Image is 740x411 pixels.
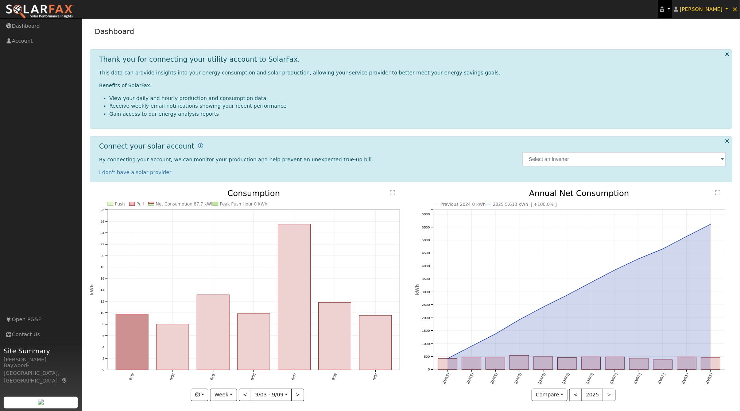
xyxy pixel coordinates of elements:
circle: onclick="" [518,319,521,322]
a: Map [61,378,68,384]
circle: onclick="" [685,235,688,238]
rect: onclick="" [156,324,189,370]
text: 8 [102,322,105,326]
circle: onclick="" [638,257,640,260]
text: 500 [424,355,430,359]
text: 2 [102,357,104,361]
a: Dashboard [95,27,135,36]
rect: onclick="" [462,357,481,370]
input: Select an Inverter [522,152,726,166]
span: × [732,5,738,14]
rect: onclick="" [510,356,529,370]
rect: onclick="" [558,358,577,370]
button: < [239,389,252,401]
text: Pull [136,201,144,207]
text: Previous 2024 0 kWh [441,202,486,207]
rect: onclick="" [654,360,673,370]
span: Site Summary [4,346,78,356]
text: 3500 [422,277,430,281]
text: 9/04 [169,373,175,381]
div: Baywood-[GEOGRAPHIC_DATA], [GEOGRAPHIC_DATA] [4,362,78,385]
circle: onclick="" [709,223,712,226]
text: 4 [102,345,105,349]
text: Peak Push Hour 0 kWh [220,201,267,207]
button: > [291,389,304,401]
rect: onclick="" [605,357,625,369]
text: [DATE] [514,372,522,384]
text: 2000 [422,316,430,320]
text: 28 [100,208,104,212]
text: Net Consumption 87.7 kWh [156,201,214,207]
text: 20 [100,254,104,258]
rect: onclick="" [629,358,649,370]
rect: onclick="" [359,315,392,370]
text: 16 [100,276,104,280]
circle: onclick="" [566,294,569,297]
rect: onclick="" [278,224,311,370]
text: 1500 [422,329,430,333]
text: [DATE] [442,372,450,384]
text: [DATE] [681,372,690,384]
button: Week [210,389,237,401]
text: 12 [100,299,104,303]
text: 9/08 [331,373,338,381]
text: Consumption [228,189,280,198]
text: 0 [428,368,430,372]
text: 14 [100,288,104,292]
text: [DATE] [657,372,666,384]
text: Push [115,201,125,207]
text:  [390,190,395,196]
button: 2025 [582,389,603,401]
text: 3000 [422,290,430,294]
text: 2025 5,613 kWh [ +100.0% ] [493,202,557,207]
text: 9/05 [209,373,216,381]
circle: onclick="" [470,345,473,348]
text: kWh [89,284,94,295]
circle: onclick="" [613,269,616,272]
text: 9/07 [291,373,297,381]
text: 9/03 [128,373,135,381]
text: [DATE] [490,372,498,384]
rect: onclick="" [677,357,697,369]
text: 4500 [422,251,430,255]
text: 6000 [422,212,430,216]
circle: onclick="" [542,306,545,308]
h1: Thank you for connecting your utility account to SolarFax. [99,55,300,64]
img: SolarFax [5,4,74,19]
text: [DATE] [586,372,594,384]
rect: onclick="" [582,357,601,370]
span: [PERSON_NAME] [680,6,722,12]
text: 4000 [422,264,430,268]
text: 2500 [422,303,430,307]
p: Benefits of SolarFax: [99,82,727,89]
text: 24 [100,231,104,235]
rect: onclick="" [319,303,351,370]
text: [DATE] [538,372,546,384]
rect: onclick="" [534,357,553,370]
button: Compare [532,389,568,401]
text: [DATE] [609,372,618,384]
button: 9/03 - 9/09 [251,389,292,401]
text: 0 [102,368,105,372]
circle: onclick="" [446,357,449,360]
text: 5500 [422,225,430,229]
text: 9/09 [372,373,379,381]
rect: onclick="" [237,314,270,370]
li: Gain access to our energy analysis reports [109,110,727,118]
rect: onclick="" [197,295,229,370]
text: 10 [100,311,104,315]
text: [DATE] [562,372,570,384]
rect: onclick="" [438,359,457,370]
rect: onclick="" [486,357,505,370]
span: By connecting your account, we can monitor your production and help prevent an unexpected true-up... [99,157,373,162]
li: View your daily and hourly production and consumption data [109,95,727,102]
text: 26 [100,219,104,223]
rect: onclick="" [701,357,721,369]
text: [DATE] [634,372,642,384]
span: This data can provide insights into your energy consumption and solar production, allowing your s... [99,70,500,76]
div: [PERSON_NAME] [4,356,78,364]
circle: onclick="" [590,281,593,284]
text: 9/06 [250,373,257,381]
h1: Connect your solar account [99,142,194,150]
img: retrieve [38,399,44,405]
